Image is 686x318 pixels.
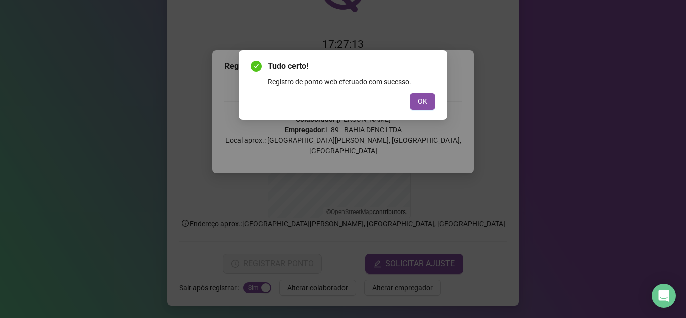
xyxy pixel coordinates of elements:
[652,284,676,308] div: Open Intercom Messenger
[410,93,435,110] button: OK
[268,76,435,87] div: Registro de ponto web efetuado com sucesso.
[251,61,262,72] span: check-circle
[418,96,427,107] span: OK
[268,60,435,72] span: Tudo certo!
